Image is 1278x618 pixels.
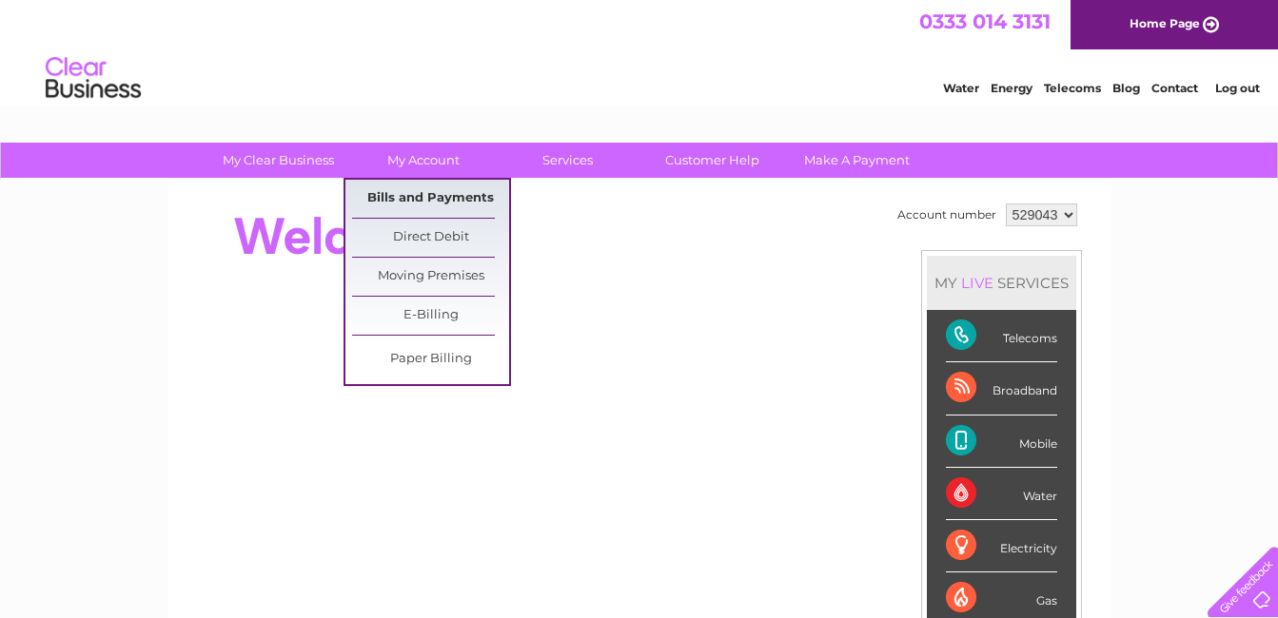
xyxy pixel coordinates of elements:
[45,49,142,107] img: logo.png
[190,10,1090,92] div: Clear Business is a trading name of Verastar Limited (registered in [GEOGRAPHIC_DATA] No. 3667643...
[1112,81,1140,95] a: Blog
[344,143,501,178] a: My Account
[991,81,1032,95] a: Energy
[943,81,979,95] a: Water
[634,143,791,178] a: Customer Help
[1215,81,1260,95] a: Log out
[352,340,509,378] a: Paper Billing
[352,219,509,257] a: Direct Debit
[352,180,509,218] a: Bills and Payments
[778,143,935,178] a: Make A Payment
[489,143,646,178] a: Services
[919,10,1051,33] a: 0333 014 3131
[927,256,1076,310] div: MY SERVICES
[893,199,1001,231] td: Account number
[1044,81,1101,95] a: Telecoms
[946,415,1057,468] div: Mobile
[946,310,1057,362] div: Telecoms
[352,258,509,296] a: Moving Premises
[946,468,1057,520] div: Water
[957,274,997,292] div: LIVE
[352,297,509,335] a: E-Billing
[946,520,1057,572] div: Electricity
[946,362,1057,415] div: Broadband
[200,143,357,178] a: My Clear Business
[1151,81,1198,95] a: Contact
